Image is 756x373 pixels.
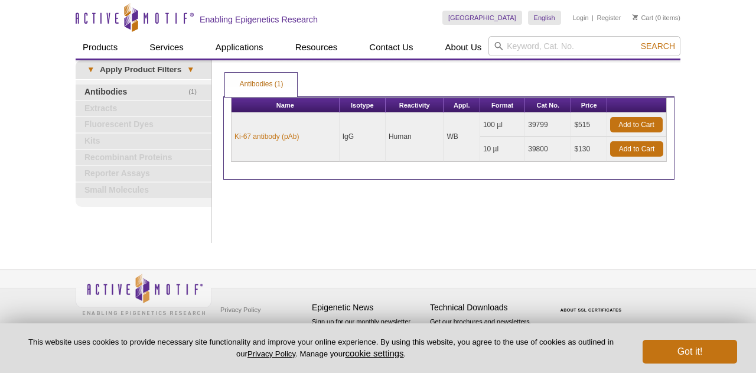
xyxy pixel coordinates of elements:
a: Recombinant Proteins [76,150,211,166]
td: 39799 [525,113,571,137]
th: Reactivity [386,98,444,113]
td: $130 [571,137,607,161]
button: Search [637,41,679,51]
li: (0 items) [633,11,680,25]
img: Active Motif, [76,270,211,318]
a: Small Molecules [76,183,211,198]
th: Format [480,98,525,113]
a: Fluorescent Dyes [76,117,211,132]
table: Click to Verify - This site chose Symantec SSL for secure e-commerce and confidential communicati... [548,291,637,317]
img: Your Cart [633,14,638,20]
th: Cat No. [525,98,571,113]
a: Kits [76,134,211,149]
th: Isotype [340,98,386,113]
span: ▾ [181,64,200,75]
th: Price [571,98,607,113]
li: | [592,11,594,25]
td: $515 [571,113,607,137]
td: 100 µl [480,113,525,137]
a: ▾Apply Product Filters▾ [76,60,211,79]
button: Got it! [643,340,737,364]
input: Keyword, Cat. No. [488,36,680,56]
td: IgG [340,113,386,161]
a: Applications [208,36,271,59]
span: ▾ [82,64,100,75]
a: Add to Cart [610,141,663,157]
span: (1) [188,85,203,100]
a: Services [142,36,191,59]
h4: Epigenetic News [312,303,424,313]
a: Cart [633,14,653,22]
a: About Us [438,36,489,59]
span: Search [641,41,675,51]
a: Privacy Policy [217,301,263,319]
a: (1)Antibodies [76,85,211,100]
p: This website uses cookies to provide necessary site functionality and improve your online experie... [19,337,623,359]
td: WB [444,113,480,161]
a: English [528,11,561,25]
a: Resources [288,36,345,59]
a: Login [573,14,589,22]
a: Register [597,14,621,22]
p: Get our brochures and newsletters, or request them by mail. [430,317,542,347]
a: Products [76,36,125,59]
a: Privacy Policy [247,349,295,358]
td: 10 µl [480,137,525,161]
th: Name [232,98,340,113]
a: Antibodies (1) [225,73,297,96]
h2: Enabling Epigenetics Research [200,14,318,25]
a: Reporter Assays [76,166,211,181]
a: ABOUT SSL CERTIFICATES [561,308,622,312]
th: Appl. [444,98,480,113]
button: cookie settings [345,348,403,358]
a: Ki-67 antibody (pAb) [234,131,299,142]
a: [GEOGRAPHIC_DATA] [442,11,522,25]
a: Terms & Conditions [217,319,279,336]
td: Human [386,113,444,161]
a: Contact Us [362,36,420,59]
a: Extracts [76,101,211,116]
a: Add to Cart [610,117,663,132]
td: 39800 [525,137,571,161]
h4: Technical Downloads [430,303,542,313]
p: Sign up for our monthly newsletter highlighting recent publications in the field of epigenetics. [312,317,424,357]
